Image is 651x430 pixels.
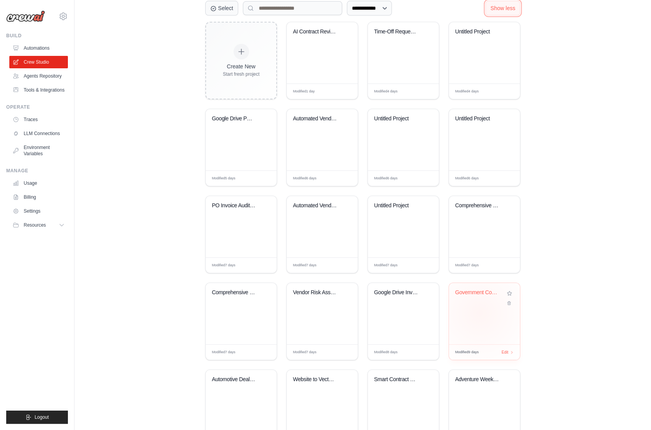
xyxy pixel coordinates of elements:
div: Create New [223,62,260,70]
span: Edit [258,349,265,355]
span: Modified 6 days [293,176,317,181]
div: Automotive Dealership Intelligence System [212,376,259,383]
span: Edit [502,88,508,94]
span: Modified 4 days [455,89,479,94]
a: Automations [9,42,68,54]
div: Untitled Project [455,115,502,122]
div: PO Invoice Audit & Industry Intelligence System [212,202,259,209]
span: Resources [24,222,46,228]
span: Edit [421,262,427,268]
span: Modified 5 days [212,176,235,181]
span: Show less [490,5,515,11]
span: Modified 7 days [293,263,317,268]
div: Untitled Project [374,115,421,122]
div: Untitled Project [374,202,421,209]
a: Crew Studio [9,56,68,68]
span: Edit [258,262,265,268]
span: Modified 7 days [374,263,398,268]
div: Smart Contract Review & Negotiation System [374,376,421,383]
div: Adventure Weekend Trip Planner [455,376,502,383]
button: Delete project [505,299,514,307]
span: Edit [502,175,508,181]
div: Automated Vendor Due Diligence System [293,202,340,209]
span: Modified 1 day [293,89,315,94]
img: Logo [6,10,45,22]
span: Modified 7 days [455,263,479,268]
div: Comprehensive Vendor Due Diligence Automation [212,289,259,296]
div: Vendor Risk Assessment & Research Automation [293,289,340,296]
span: Logout [35,414,49,420]
div: Google Drive Invoice Processor [374,289,421,296]
div: Automated Vendor Risk Assessment [293,115,340,122]
a: Traces [9,113,68,126]
div: Start fresh project [223,71,260,77]
button: Show less [485,1,520,16]
div: Comprehensive Vendor Due Diligence Automation [455,202,502,209]
div: Manage [6,168,68,174]
span: Edit [339,175,346,181]
div: Time-Off Request Automation [374,28,421,35]
button: Select [205,1,238,16]
div: AI Contract Review & Negotiation System [293,28,340,35]
a: Tools & Integrations [9,84,68,96]
span: Modified 8 days [374,350,398,355]
span: Modified 7 days [212,350,235,355]
span: Modified 7 days [212,263,235,268]
span: Edit [421,175,427,181]
a: Environment Variables [9,141,68,160]
span: Edit [339,349,346,355]
div: Operate [6,104,68,110]
button: Add to favorites [505,289,514,298]
span: Edit [421,88,427,94]
span: Modified 6 days [455,176,479,181]
div: Google Drive PDF Processor [212,115,259,122]
div: Build [6,33,68,39]
span: Modified 9 days [455,350,479,355]
span: Modified 4 days [374,89,398,94]
span: Edit [502,262,508,268]
a: Billing [9,191,68,203]
button: Resources [9,219,68,231]
button: Logout [6,411,68,424]
a: Usage [9,177,68,189]
span: Edit [339,88,346,94]
div: Untitled Project [455,28,502,35]
span: Edit [421,349,427,355]
a: Settings [9,205,68,217]
div: Website to Vector Database Pipeline [293,376,340,383]
a: Agents Repository [9,70,68,82]
a: LLM Connections [9,127,68,140]
span: Modified 6 days [374,176,398,181]
span: Edit [502,349,508,355]
div: Government Contracting Opportunity Matcher [455,289,502,296]
span: Edit [339,262,346,268]
span: Modified 7 days [293,350,317,355]
span: Edit [258,175,265,181]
